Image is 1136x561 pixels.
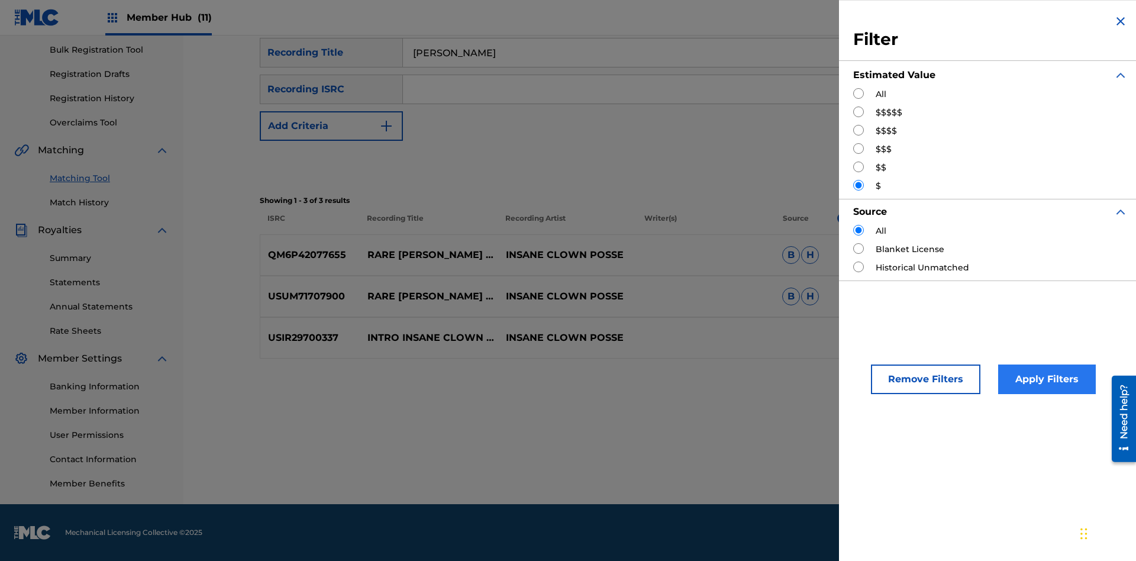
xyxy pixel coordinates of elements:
p: ISRC [260,213,359,234]
p: Writer(s) [636,213,774,234]
img: expand [1114,68,1128,82]
a: Annual Statements [50,301,169,313]
img: logo [14,525,51,540]
a: Rate Sheets [50,325,169,337]
button: Apply Filters [998,365,1096,394]
a: User Permissions [50,429,169,441]
img: MLC Logo [14,9,60,26]
label: All [876,225,886,237]
span: Royalties [38,223,82,237]
p: QM6P42077655 [260,248,360,262]
img: 9d2ae6d4665cec9f34b9.svg [379,119,393,133]
label: Blanket License [876,243,944,256]
p: INSANE CLOWN POSSE [498,331,636,345]
button: Remove Filters [871,365,980,394]
iframe: Resource Center [1103,371,1136,468]
a: Registration History [50,92,169,105]
p: Source [783,213,809,234]
p: USUM71707900 [260,289,360,304]
img: Member Settings [14,352,28,366]
span: (11) [198,12,212,23]
img: Royalties [14,223,28,237]
p: Recording Title [359,213,498,234]
a: Match History [50,196,169,209]
p: Showing 1 - 3 of 3 results [260,195,1060,206]
label: $$$$ [876,125,897,137]
span: H [801,246,819,264]
span: Member Hub [127,11,212,24]
p: INTRO INSANE CLOWN POSSE THE GREAT [PERSON_NAME] THE GREAT [PERSON_NAME] INTRO [360,331,498,345]
img: expand [155,352,169,366]
form: Search Form [260,38,1060,188]
a: Member Information [50,405,169,417]
strong: Source [853,206,887,217]
div: Drag [1080,516,1087,552]
span: H [801,288,819,305]
img: expand [155,143,169,157]
label: $$$$$ [876,107,902,119]
p: RARE [PERSON_NAME] PHONE SKIT [360,248,498,262]
img: Top Rightsholders [105,11,120,25]
label: $ [876,180,881,192]
span: B [782,288,800,305]
h3: Filter [853,29,1128,50]
a: Registration Drafts [50,68,169,80]
a: Contact Information [50,453,169,466]
label: All [876,88,886,101]
img: close [1114,14,1128,28]
p: INSANE CLOWN POSSE [498,289,636,304]
img: expand [1114,205,1128,219]
a: Overclaims Tool [50,117,169,129]
p: Recording Artist [498,213,636,234]
p: RARE [PERSON_NAME] PHONE SKIT [360,289,498,304]
img: Matching [14,143,29,157]
label: Historical Unmatched [876,262,969,274]
a: Summary [50,252,169,265]
span: ? [837,213,848,224]
strong: Estimated Value [853,69,935,80]
a: Banking Information [50,381,169,393]
p: INSANE CLOWN POSSE [498,248,636,262]
label: $$ [876,162,886,174]
label: $$$ [876,143,892,156]
span: Mechanical Licensing Collective © 2025 [65,527,202,538]
span: B [782,246,800,264]
a: Matching Tool [50,172,169,185]
span: Matching [38,143,84,157]
span: Member Settings [38,352,122,366]
button: Add Criteria [260,111,403,141]
a: Bulk Registration Tool [50,44,169,56]
a: Statements [50,276,169,289]
iframe: Chat Widget [1077,504,1136,561]
p: USIR29700337 [260,331,360,345]
img: expand [155,223,169,237]
a: Member Benefits [50,478,169,490]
